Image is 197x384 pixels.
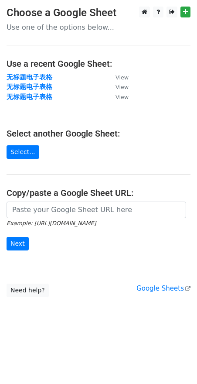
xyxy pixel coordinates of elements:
[7,83,52,91] a: 无标题电子表格
[7,145,39,159] a: Select...
[7,23,190,32] p: Use one of the options below...
[7,7,190,19] h3: Choose a Google Sheet
[7,128,190,139] h4: Select another Google Sheet:
[107,83,129,91] a: View
[7,188,190,198] h4: Copy/paste a Google Sheet URL:
[7,284,49,297] a: Need help?
[7,93,52,101] a: 无标题电子表格
[115,74,129,81] small: View
[115,84,129,90] small: View
[7,220,96,226] small: Example: [URL][DOMAIN_NAME]
[7,237,29,250] input: Next
[136,285,190,292] a: Google Sheets
[7,202,186,218] input: Paste your Google Sheet URL here
[115,94,129,100] small: View
[7,73,52,81] a: 无标题电子表格
[107,73,129,81] a: View
[107,93,129,101] a: View
[7,58,190,69] h4: Use a recent Google Sheet:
